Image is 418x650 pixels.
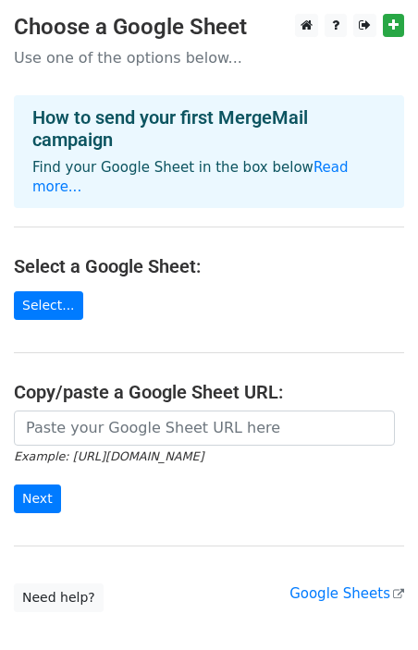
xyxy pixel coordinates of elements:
h4: Copy/paste a Google Sheet URL: [14,381,404,403]
input: Paste your Google Sheet URL here [14,411,395,446]
h4: How to send your first MergeMail campaign [32,106,386,151]
p: Find your Google Sheet in the box below [32,158,386,197]
a: Need help? [14,583,104,612]
h3: Choose a Google Sheet [14,14,404,41]
small: Example: [URL][DOMAIN_NAME] [14,449,203,463]
a: Read more... [32,159,349,195]
a: Select... [14,291,83,320]
p: Use one of the options below... [14,48,404,67]
h4: Select a Google Sheet: [14,255,404,277]
input: Next [14,484,61,513]
a: Google Sheets [289,585,404,602]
